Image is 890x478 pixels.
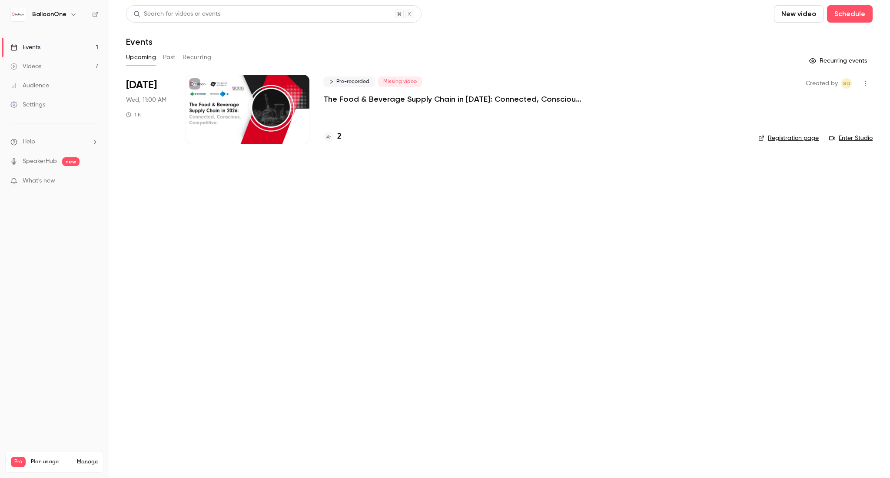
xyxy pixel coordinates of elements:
div: Settings [10,100,45,109]
span: [DATE] [126,78,157,92]
div: Events [10,43,40,52]
a: Enter Studio [829,134,873,143]
button: Recurring events [805,54,873,68]
iframe: Noticeable Trigger [88,177,98,185]
a: The Food & Beverage Supply Chain in [DATE]: Connected, Conscious, Competitive. [323,94,584,104]
div: Search for videos or events [133,10,220,19]
a: Registration page [758,134,819,143]
button: Past [163,50,176,64]
h6: BalloonOne [32,10,66,19]
span: Missing video [378,76,422,87]
a: Manage [77,458,98,465]
li: help-dropdown-opener [10,137,98,146]
span: What's new [23,176,55,186]
img: BalloonOne [11,7,25,21]
div: Audience [10,81,49,90]
a: 2 [323,131,342,143]
span: SD [843,78,850,89]
div: Videos [10,62,41,71]
button: Recurring [183,50,212,64]
h1: Events [126,37,153,47]
span: Sitara Duggal [841,78,852,89]
span: Created by [806,78,838,89]
span: Wed, 11:00 AM [126,96,166,104]
button: Upcoming [126,50,156,64]
span: new [62,157,80,166]
span: Plan usage [31,458,72,465]
h4: 2 [337,131,342,143]
span: Pro [11,457,26,467]
span: Help [23,137,35,146]
div: Oct 29 Wed, 11:00 AM (Europe/London) [126,75,172,144]
a: SpeakerHub [23,157,57,166]
div: 1 h [126,111,141,118]
button: Schedule [827,5,873,23]
span: Pre-recorded [323,76,375,87]
button: New video [774,5,824,23]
